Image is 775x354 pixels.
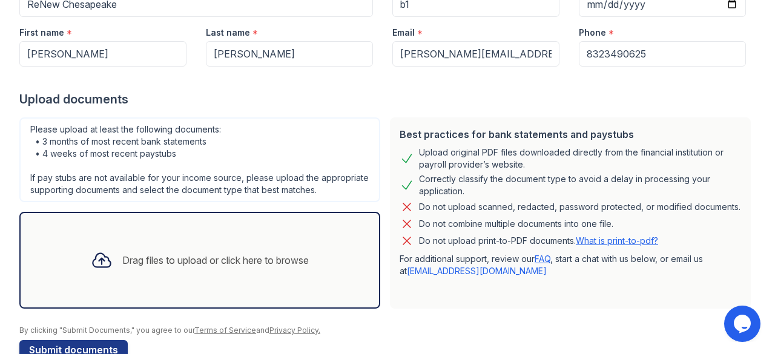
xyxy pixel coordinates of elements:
div: Correctly classify the document type to avoid a delay in processing your application. [419,173,741,197]
div: Do not upload scanned, redacted, password protected, or modified documents. [419,200,740,214]
div: By clicking "Submit Documents," you agree to our and [19,326,756,335]
a: FAQ [535,254,550,264]
div: Best practices for bank statements and paystubs [400,127,741,142]
label: Last name [206,27,250,39]
label: Phone [579,27,606,39]
iframe: chat widget [724,306,763,342]
p: For additional support, review our , start a chat with us below, or email us at [400,253,741,277]
div: Upload documents [19,91,756,108]
a: Terms of Service [194,326,256,335]
p: Do not upload print-to-PDF documents. [419,235,658,247]
label: Email [392,27,415,39]
div: Drag files to upload or click here to browse [122,253,309,267]
label: First name [19,27,64,39]
div: Do not combine multiple documents into one file. [419,217,613,231]
div: Please upload at least the following documents: • 3 months of most recent bank statements • 4 wee... [19,117,380,202]
a: Privacy Policy. [269,326,320,335]
div: Upload original PDF files downloaded directly from the financial institution or payroll provider’... [419,146,741,171]
a: [EMAIL_ADDRESS][DOMAIN_NAME] [407,266,547,276]
a: What is print-to-pdf? [576,235,658,246]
